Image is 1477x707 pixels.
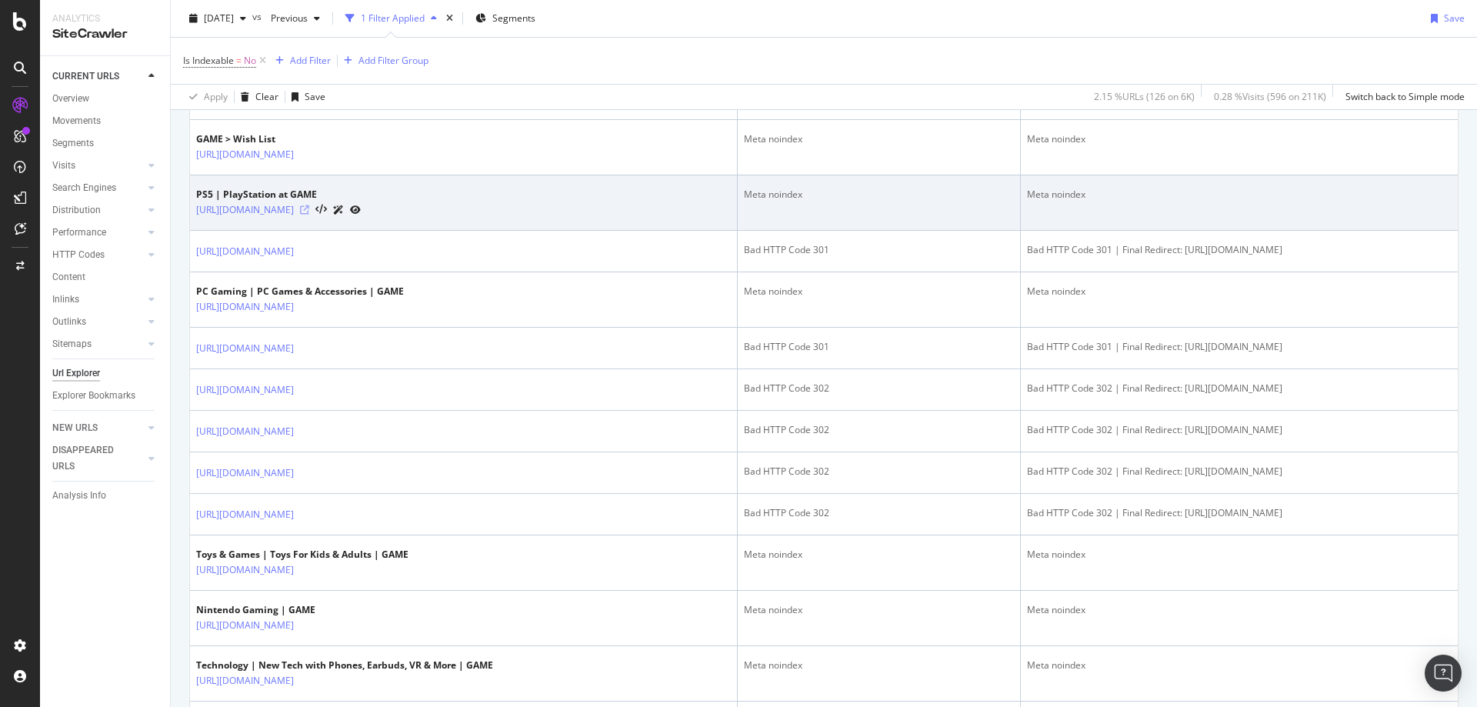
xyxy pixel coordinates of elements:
[196,424,294,439] a: [URL][DOMAIN_NAME]
[52,68,119,85] div: CURRENT URLS
[52,202,101,218] div: Distribution
[1027,548,1452,562] div: Meta noindex
[196,147,294,162] a: [URL][DOMAIN_NAME]
[350,202,361,218] a: URL Inspection
[315,205,327,215] button: View HTML Source
[52,365,100,382] div: Url Explorer
[52,202,144,218] a: Distribution
[235,85,278,109] button: Clear
[744,465,1013,479] div: Bad HTTP Code 302
[52,314,144,330] a: Outlinks
[52,247,144,263] a: HTTP Codes
[196,299,294,315] a: [URL][DOMAIN_NAME]
[305,90,325,103] div: Save
[236,54,242,67] span: =
[196,618,294,633] a: [URL][DOMAIN_NAME]
[183,6,252,31] button: [DATE]
[1027,285,1452,298] div: Meta noindex
[744,603,1013,617] div: Meta noindex
[196,132,361,146] div: GAME > Wish List
[196,188,361,202] div: PS5 | PlayStation at GAME
[744,423,1013,437] div: Bad HTTP Code 302
[744,506,1013,520] div: Bad HTTP Code 302
[52,180,144,196] a: Search Engines
[285,85,325,109] button: Save
[196,548,408,562] div: Toys & Games | Toys For Kids & Adults | GAME
[1425,655,1462,692] div: Open Intercom Messenger
[269,52,331,70] button: Add Filter
[1027,603,1452,617] div: Meta noindex
[196,659,493,672] div: Technology | New Tech with Phones, Earbuds, VR & More | GAME
[265,6,326,31] button: Previous
[1444,12,1465,25] div: Save
[52,113,159,129] a: Movements
[52,314,86,330] div: Outlinks
[196,673,294,689] a: [URL][DOMAIN_NAME]
[744,548,1013,562] div: Meta noindex
[1027,188,1452,202] div: Meta noindex
[196,244,294,259] a: [URL][DOMAIN_NAME]
[333,202,344,218] a: AI Url Details
[1027,340,1452,354] div: Bad HTTP Code 301 | Final Redirect: [URL][DOMAIN_NAME]
[52,247,105,263] div: HTTP Codes
[52,488,159,504] a: Analysis Info
[196,202,294,218] a: [URL][DOMAIN_NAME]
[52,336,144,352] a: Sitemaps
[52,158,144,174] a: Visits
[265,12,308,25] span: Previous
[744,285,1013,298] div: Meta noindex
[1027,465,1452,479] div: Bad HTTP Code 302 | Final Redirect: [URL][DOMAIN_NAME]
[1339,85,1465,109] button: Switch back to Simple mode
[1345,90,1465,103] div: Switch back to Simple mode
[244,50,256,72] span: No
[52,91,89,107] div: Overview
[1027,382,1452,395] div: Bad HTTP Code 302 | Final Redirect: [URL][DOMAIN_NAME]
[196,507,294,522] a: [URL][DOMAIN_NAME]
[52,420,98,436] div: NEW URLS
[255,90,278,103] div: Clear
[492,12,535,25] span: Segments
[52,12,158,25] div: Analytics
[1094,90,1195,103] div: 2.15 % URLs ( 126 on 6K )
[52,158,75,174] div: Visits
[300,205,309,215] a: Visit Online Page
[196,382,294,398] a: [URL][DOMAIN_NAME]
[1027,243,1452,257] div: Bad HTTP Code 301 | Final Redirect: [URL][DOMAIN_NAME]
[744,188,1013,202] div: Meta noindex
[1425,6,1465,31] button: Save
[52,420,144,436] a: NEW URLS
[744,132,1013,146] div: Meta noindex
[196,465,294,481] a: [URL][DOMAIN_NAME]
[196,341,294,356] a: [URL][DOMAIN_NAME]
[52,25,158,43] div: SiteCrawler
[52,135,159,152] a: Segments
[744,382,1013,395] div: Bad HTTP Code 302
[1214,90,1326,103] div: 0.28 % Visits ( 596 on 211K )
[196,285,404,298] div: PC Gaming | PC Games & Accessories | GAME
[52,292,79,308] div: Inlinks
[52,269,85,285] div: Content
[52,442,144,475] a: DISAPPEARED URLS
[290,54,331,67] div: Add Filter
[252,10,265,23] span: vs
[1027,659,1452,672] div: Meta noindex
[52,113,101,129] div: Movements
[52,180,116,196] div: Search Engines
[52,388,135,404] div: Explorer Bookmarks
[339,6,443,31] button: 1 Filter Applied
[358,54,428,67] div: Add Filter Group
[744,659,1013,672] div: Meta noindex
[361,12,425,25] div: 1 Filter Applied
[52,488,106,504] div: Analysis Info
[183,54,234,67] span: Is Indexable
[52,68,144,85] a: CURRENT URLS
[52,365,159,382] a: Url Explorer
[338,52,428,70] button: Add Filter Group
[196,603,361,617] div: Nintendo Gaming | GAME
[52,292,144,308] a: Inlinks
[1027,506,1452,520] div: Bad HTTP Code 302 | Final Redirect: [URL][DOMAIN_NAME]
[1027,132,1452,146] div: Meta noindex
[443,11,456,26] div: times
[183,85,228,109] button: Apply
[744,243,1013,257] div: Bad HTTP Code 301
